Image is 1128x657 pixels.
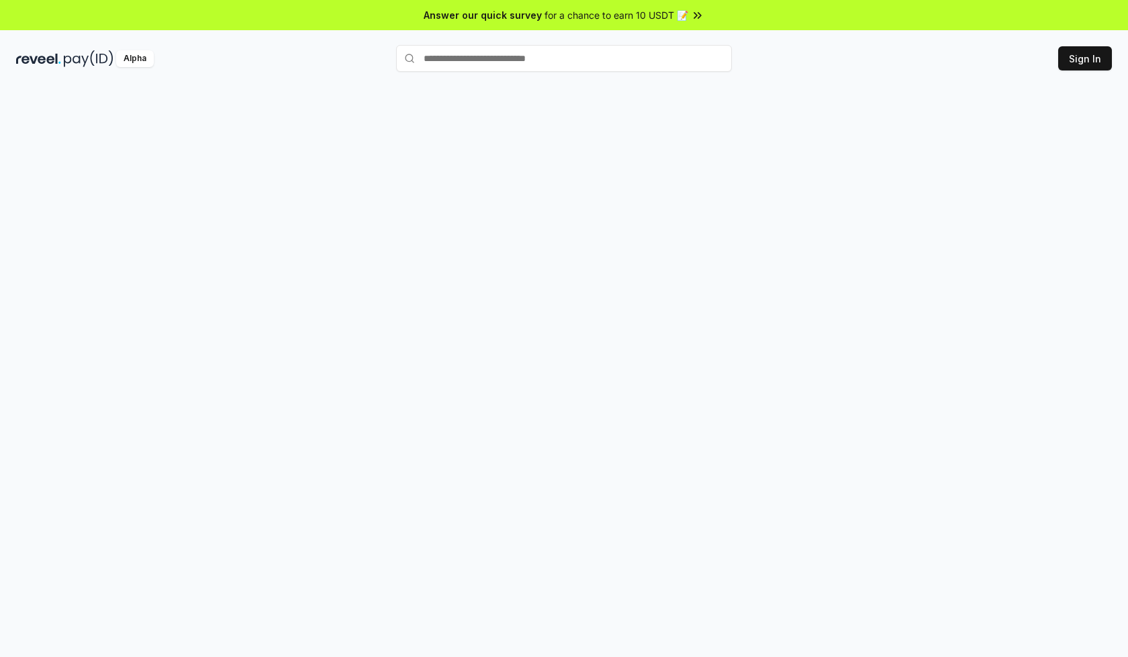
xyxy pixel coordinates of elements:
[545,8,688,22] span: for a chance to earn 10 USDT 📝
[424,8,542,22] span: Answer our quick survey
[64,50,113,67] img: pay_id
[16,50,61,67] img: reveel_dark
[1058,46,1112,70] button: Sign In
[116,50,154,67] div: Alpha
